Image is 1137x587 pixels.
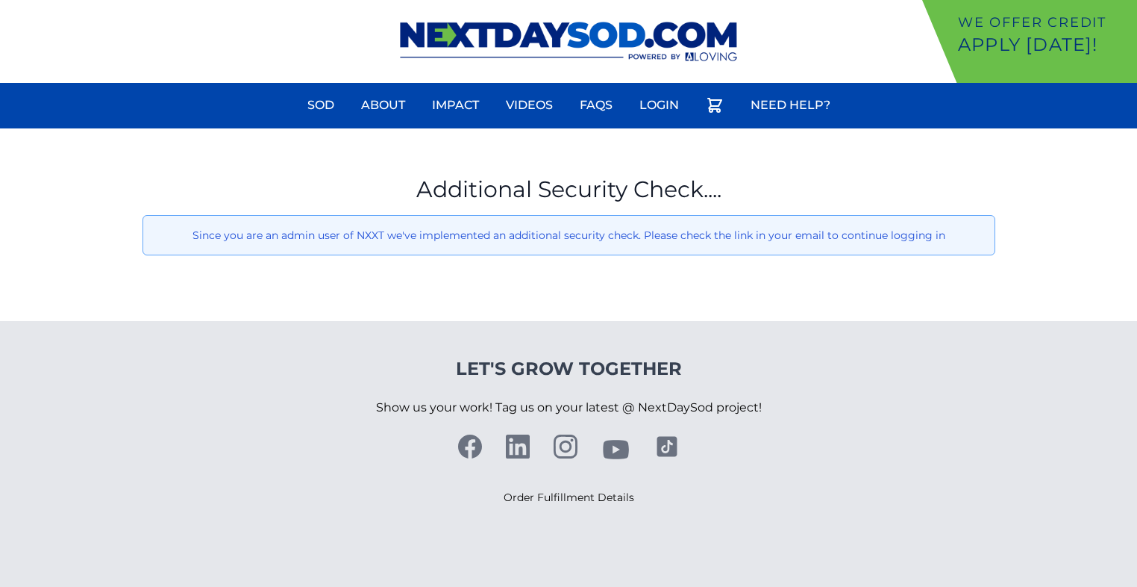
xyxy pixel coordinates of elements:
p: Show us your work! Tag us on your latest @ NextDaySod project! [376,381,762,435]
a: Impact [423,87,488,123]
a: Order Fulfillment Details [504,491,634,504]
a: Login [630,87,688,123]
h1: Additional Security Check.... [142,176,995,203]
p: We offer Credit [958,12,1131,33]
a: Videos [497,87,562,123]
p: Apply [DATE]! [958,33,1131,57]
h4: Let's Grow Together [376,357,762,381]
a: Need Help? [742,87,839,123]
a: About [352,87,414,123]
a: Sod [298,87,343,123]
a: FAQs [571,87,621,123]
p: Since you are an admin user of NXXT we've implemented an additional security check. Please check ... [155,228,983,243]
